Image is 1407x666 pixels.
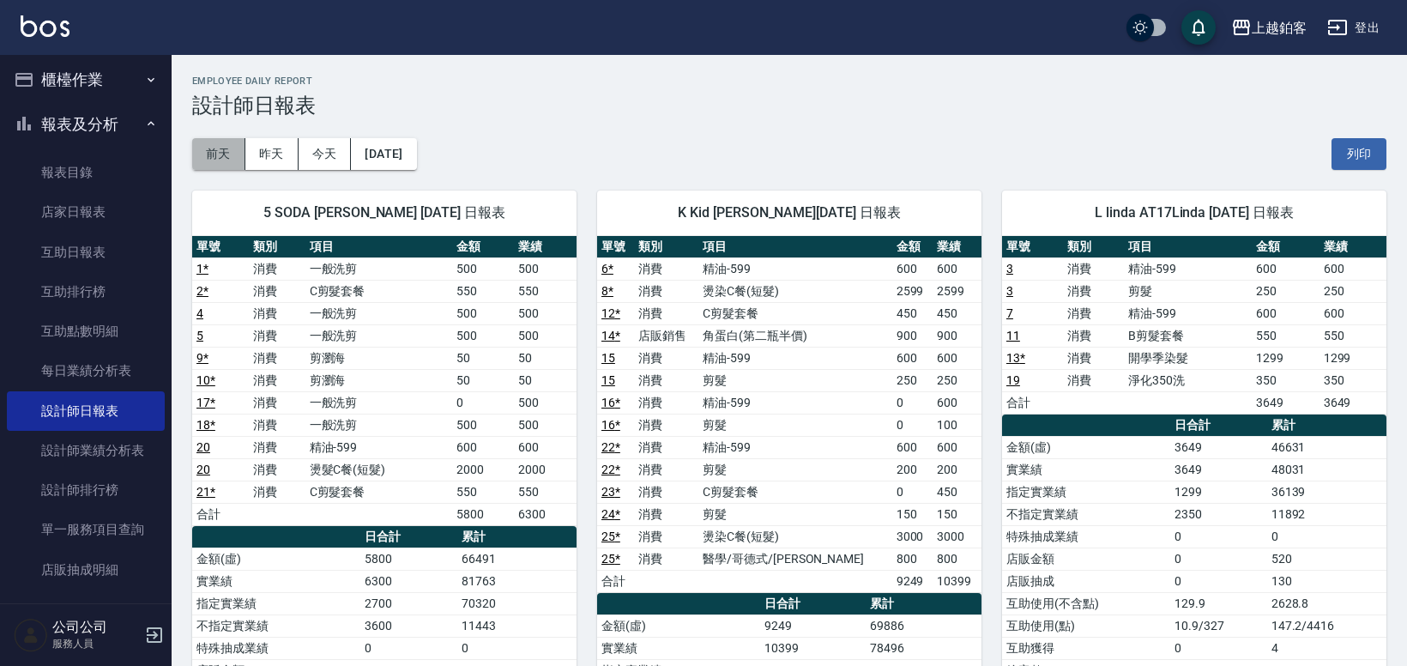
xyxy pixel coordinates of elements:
[1170,436,1267,458] td: 3649
[866,637,981,659] td: 78496
[760,593,865,615] th: 日合計
[1170,570,1267,592] td: 0
[933,257,981,280] td: 600
[192,138,245,170] button: 前天
[249,236,305,258] th: 類別
[634,347,698,369] td: 消費
[1267,458,1386,481] td: 48031
[52,619,140,636] h5: 公司公司
[1319,324,1386,347] td: 550
[866,593,981,615] th: 累計
[514,257,577,280] td: 500
[360,637,457,659] td: 0
[1002,525,1170,548] td: 特殊抽成業績
[892,391,933,414] td: 0
[305,257,452,280] td: 一般洗剪
[597,615,760,637] td: 金額(虛)
[1063,302,1124,324] td: 消費
[866,615,981,637] td: 69886
[7,391,165,431] a: 設計師日報表
[514,391,577,414] td: 500
[457,526,577,548] th: 累計
[7,470,165,510] a: 設計師排行榜
[698,236,892,258] th: 項目
[1006,262,1013,275] a: 3
[514,503,577,525] td: 6300
[892,570,933,592] td: 9249
[698,369,892,391] td: 剪髮
[1181,10,1216,45] button: save
[1002,548,1170,570] td: 店販金額
[634,481,698,503] td: 消費
[452,391,515,414] td: 0
[634,280,698,302] td: 消費
[892,280,933,302] td: 2599
[192,615,360,637] td: 不指定實業績
[192,637,360,659] td: 特殊抽成業績
[1252,324,1319,347] td: 550
[1006,306,1013,320] a: 7
[1170,415,1267,437] th: 日合計
[933,324,981,347] td: 900
[1002,236,1386,415] table: a dense table
[299,138,352,170] button: 今天
[452,347,515,369] td: 50
[698,280,892,302] td: 燙染C餐(短髮)
[452,257,515,280] td: 500
[698,257,892,280] td: 精油-599
[514,369,577,391] td: 50
[305,414,452,436] td: 一般洗剪
[452,324,515,347] td: 500
[196,306,203,320] a: 4
[457,570,577,592] td: 81763
[698,503,892,525] td: 剪髮
[1267,615,1386,637] td: 147.2/4416
[1319,280,1386,302] td: 250
[457,637,577,659] td: 0
[634,503,698,525] td: 消費
[452,436,515,458] td: 600
[192,236,249,258] th: 單號
[249,347,305,369] td: 消費
[933,280,981,302] td: 2599
[7,153,165,192] a: 報表目錄
[452,414,515,436] td: 500
[452,236,515,258] th: 金額
[933,414,981,436] td: 100
[698,548,892,570] td: 醫學/哥德式/[PERSON_NAME]
[1170,615,1267,637] td: 10.9/327
[933,236,981,258] th: 業績
[452,280,515,302] td: 550
[1002,458,1170,481] td: 實業績
[7,58,165,102] button: 櫃檯作業
[249,481,305,503] td: 消費
[698,347,892,369] td: 精油-599
[634,391,698,414] td: 消費
[1252,236,1319,258] th: 金額
[1267,503,1386,525] td: 11892
[1170,592,1267,615] td: 129.9
[360,570,457,592] td: 6300
[892,324,933,347] td: 900
[452,481,515,503] td: 550
[514,280,577,302] td: 550
[892,347,933,369] td: 600
[1267,436,1386,458] td: 46631
[892,548,933,570] td: 800
[305,391,452,414] td: 一般洗剪
[698,481,892,503] td: C剪髮套餐
[7,272,165,312] a: 互助排行榜
[305,280,452,302] td: C剪髮套餐
[1063,280,1124,302] td: 消費
[1002,391,1063,414] td: 合計
[192,503,249,525] td: 合計
[7,351,165,391] a: 每日業績分析表
[213,204,556,221] span: 5 SODA [PERSON_NAME] [DATE] 日報表
[1319,257,1386,280] td: 600
[1063,236,1124,258] th: 類別
[305,481,452,503] td: C剪髮套餐
[933,481,981,503] td: 450
[634,236,698,258] th: 類別
[1170,458,1267,481] td: 3649
[457,592,577,615] td: 70320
